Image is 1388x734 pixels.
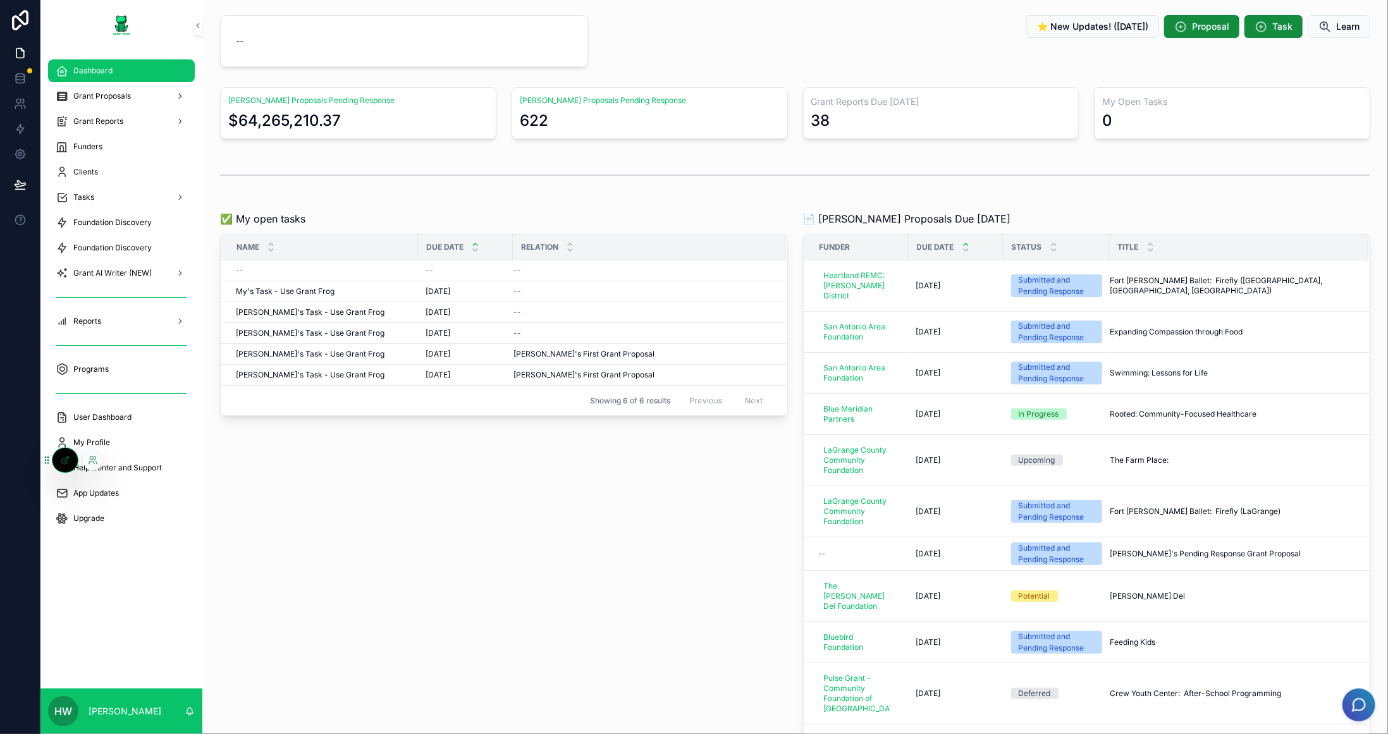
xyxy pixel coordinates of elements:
[228,111,341,131] div: $64,265,210.37
[236,35,243,47] span: --
[48,110,195,133] a: Grant Reports
[1110,688,1282,699] span: Crew Youth Center: After-School Programming
[48,211,195,234] a: Foundation Discovery
[1110,688,1354,699] a: Crew Youth Center: After-School Programming
[48,236,195,259] a: Foundation Discovery
[1110,276,1354,296] a: Fort [PERSON_NAME] Ballet: Firefly ([GEOGRAPHIC_DATA], [GEOGRAPHIC_DATA], [GEOGRAPHIC_DATA])
[1110,368,1208,378] span: Swimming: Lessons for Life
[1110,368,1354,378] a: Swimming: Lessons for Life
[48,431,195,454] a: My Profile
[916,549,941,559] span: [DATE]
[1011,321,1102,343] a: Submitted and Pending Response
[73,243,152,253] span: Foundation Discovery
[1019,362,1095,384] div: Submitted and Pending Response
[513,349,771,359] a: [PERSON_NAME]'s First Grant Proposal
[426,242,464,252] span: Due Date
[1011,274,1102,297] a: Submitted and Pending Response
[48,507,195,530] a: Upgrade
[1011,500,1102,523] a: Submitted and Pending Response
[819,630,896,655] a: Bluebird Foundation
[426,307,505,317] a: [DATE]
[811,111,830,131] div: 38
[1019,542,1095,565] div: Submitted and Pending Response
[1011,688,1102,699] a: Deferred
[426,370,450,380] span: [DATE]
[73,412,132,422] span: User Dashboard
[426,307,450,317] span: [DATE]
[426,266,505,276] a: --
[73,488,119,498] span: App Updates
[819,268,896,303] a: Heartland REMC: [PERSON_NAME] District
[916,368,996,378] a: [DATE]
[513,266,771,276] a: --
[1011,631,1102,654] a: Submitted and Pending Response
[48,161,195,183] a: Clients
[1110,409,1354,419] a: Rooted: Community-Focused Healthcare
[819,494,896,529] a: LaGrange County Community Foundation
[54,704,72,719] span: HW
[73,513,104,523] span: Upgrade
[1110,506,1354,517] a: Fort [PERSON_NAME] Ballet: Firefly (LaGrange)
[819,401,896,427] a: Blue Meridian Partners
[513,328,771,338] a: --
[1110,637,1156,647] span: Feeding Kids
[824,581,891,611] span: The [PERSON_NAME] Dei Foundation
[48,358,195,381] a: Programs
[916,281,941,291] span: [DATE]
[1019,321,1095,343] div: Submitted and Pending Response
[1011,455,1102,466] a: Upcoming
[48,59,195,82] a: Dashboard
[513,266,521,276] span: --
[1110,591,1186,601] span: [PERSON_NAME] Dei
[916,688,996,699] a: [DATE]
[819,399,901,429] a: Blue Meridian Partners
[48,135,195,158] a: Funders
[48,186,195,209] a: Tasks
[819,358,901,388] a: San Antonio Area Foundation
[819,578,896,614] a: The [PERSON_NAME] Dei Foundation
[236,242,259,252] span: Name
[228,95,395,105] a: [PERSON_NAME] Proposals Pending Response
[824,322,891,342] span: San Antonio Area Foundation
[513,307,771,317] a: --
[73,463,162,473] span: Help Center and Support
[426,286,505,297] a: [DATE]
[1011,362,1102,384] a: Submitted and Pending Response
[236,328,410,338] a: [PERSON_NAME]'s Task - Use Grant Frog
[236,307,410,317] a: [PERSON_NAME]'s Task - Use Grant Frog
[73,268,152,278] span: Grant AI Writer (NEW)
[916,409,941,419] span: [DATE]
[819,549,826,559] span: --
[824,404,891,424] span: Blue Meridian Partners
[824,445,891,475] span: LaGrange County Community Foundation
[1110,591,1354,601] a: [PERSON_NAME] Dei
[513,307,521,317] span: --
[1026,15,1159,38] button: ⭐ New Updates! ([DATE])
[1012,242,1042,252] span: Status
[48,482,195,505] a: App Updates
[819,319,896,345] a: San Antonio Area Foundation
[819,549,901,559] a: --
[236,307,384,317] span: [PERSON_NAME]'s Task - Use Grant Frog
[1110,327,1354,337] a: Expanding Compassion through Food
[917,242,954,252] span: Due Date
[111,15,132,35] img: App logo
[1019,455,1055,466] div: Upcoming
[1110,409,1257,419] span: Rooted: Community-Focused Healthcare
[236,266,243,276] span: --
[426,328,505,338] a: [DATE]
[520,111,548,131] div: 622
[1110,455,1169,465] span: The Farm Place:
[426,286,450,297] span: [DATE]
[48,406,195,429] a: User Dashboard
[426,266,433,276] span: --
[819,266,901,306] a: Heartland REMC: [PERSON_NAME] District
[819,317,901,347] a: San Antonio Area Foundation
[1336,20,1360,33] span: Learn
[1272,20,1293,33] span: Task
[513,370,771,380] a: [PERSON_NAME]'s First Grant Proposal
[40,51,202,546] div: scrollable content
[236,328,384,338] span: [PERSON_NAME]'s Task - Use Grant Frog
[48,262,195,284] a: Grant AI Writer (NEW)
